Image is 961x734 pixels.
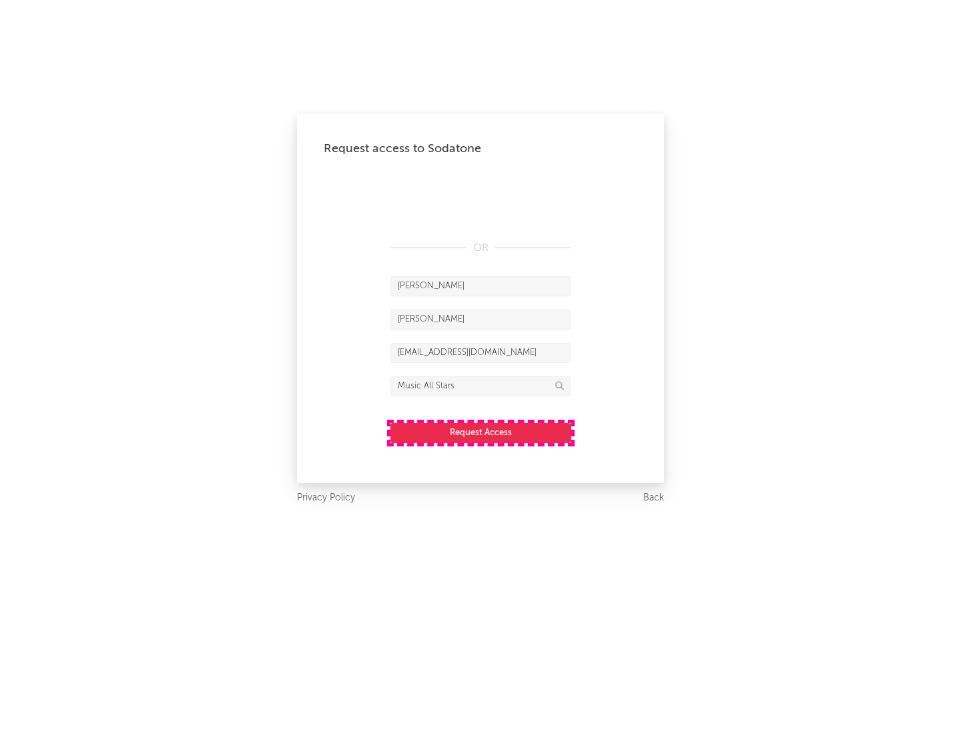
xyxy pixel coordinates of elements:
div: Request access to Sodatone [324,141,637,157]
button: Request Access [390,423,571,443]
input: First Name [390,276,571,296]
a: Privacy Policy [297,490,355,506]
div: OR [390,240,571,256]
input: Division [390,376,571,396]
input: Last Name [390,310,571,330]
a: Back [643,490,664,506]
input: Email [390,343,571,363]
